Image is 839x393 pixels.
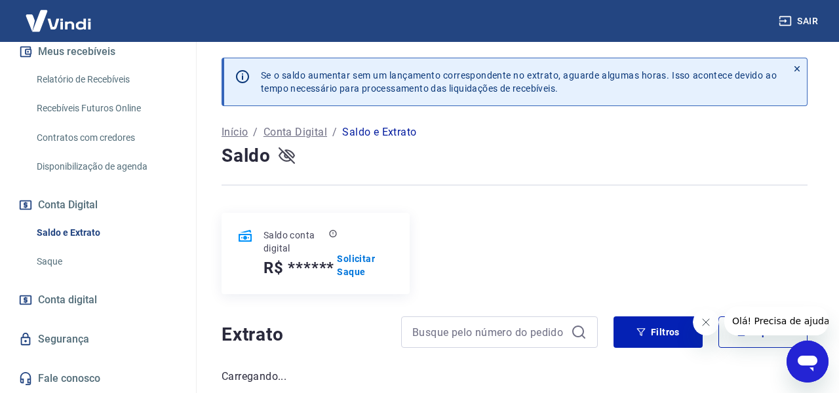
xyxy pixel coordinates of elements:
p: Carregando... [222,369,808,384]
input: Busque pelo número do pedido [412,322,566,342]
h4: Extrato [222,322,385,348]
img: Vindi [16,1,101,41]
a: Saque [31,248,180,275]
a: Recebíveis Futuros Online [31,95,180,122]
a: Disponibilização de agenda [31,153,180,180]
span: Olá! Precisa de ajuda? [8,9,110,20]
p: Saldo conta digital [263,229,326,255]
span: Conta digital [38,291,97,309]
a: Conta digital [16,286,180,314]
a: Fale conosco [16,364,180,393]
a: Contratos com credores [31,124,180,151]
a: Segurança [16,325,180,354]
a: Solicitar Saque [337,252,394,278]
a: Início [222,124,248,140]
iframe: Mensagem da empresa [724,307,829,335]
p: / [332,124,337,140]
button: Filtros [614,316,703,348]
h4: Saldo [222,143,271,169]
p: Se o saldo aumentar sem um lançamento correspondente no extrato, aguarde algumas horas. Isso acon... [261,69,777,95]
a: Saldo e Extrato [31,219,180,246]
p: / [253,124,258,140]
a: Relatório de Recebíveis [31,66,180,93]
a: Conta Digital [263,124,327,140]
button: Conta Digital [16,191,180,219]
button: Meus recebíveis [16,37,180,66]
iframe: Fechar mensagem [693,309,719,335]
p: Saldo e Extrato [342,124,416,140]
button: Sair [776,9,823,33]
iframe: Botão para abrir a janela de mensagens [787,341,829,383]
